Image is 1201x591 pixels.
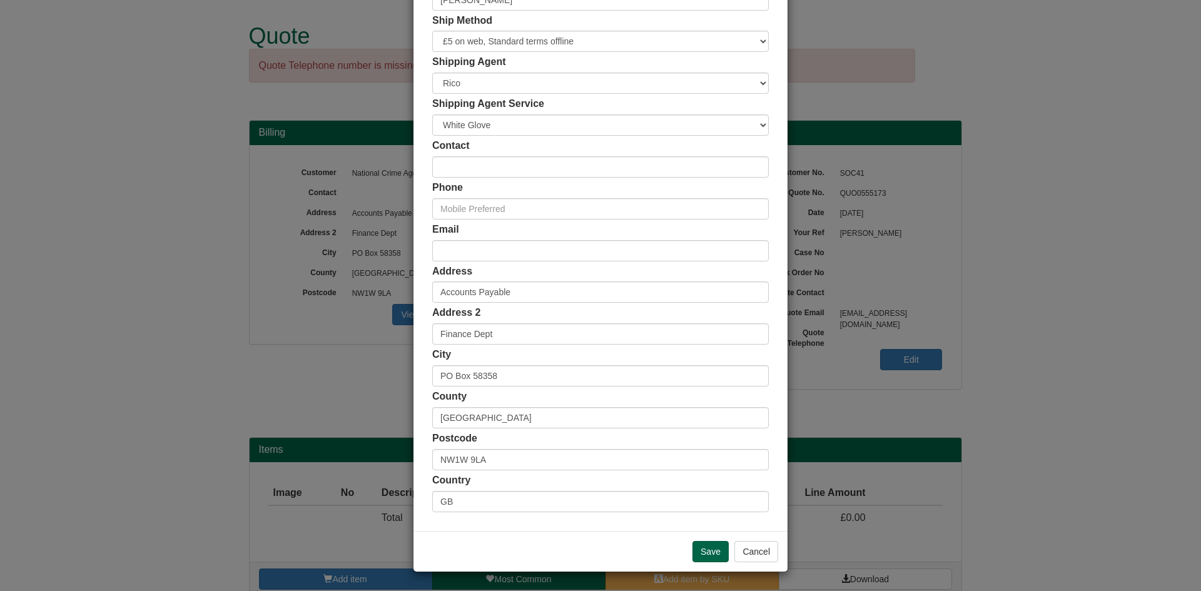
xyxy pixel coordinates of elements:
[432,348,451,362] label: City
[692,541,729,562] input: Save
[432,306,480,320] label: Address 2
[734,541,778,562] button: Cancel
[432,97,544,111] label: Shipping Agent Service
[432,265,472,279] label: Address
[432,432,477,446] label: Postcode
[432,223,459,237] label: Email
[432,14,492,28] label: Ship Method
[432,181,463,195] label: Phone
[432,55,506,69] label: Shipping Agent
[432,198,769,220] input: Mobile Preferred
[432,473,470,488] label: Country
[432,139,470,153] label: Contact
[432,390,467,404] label: County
